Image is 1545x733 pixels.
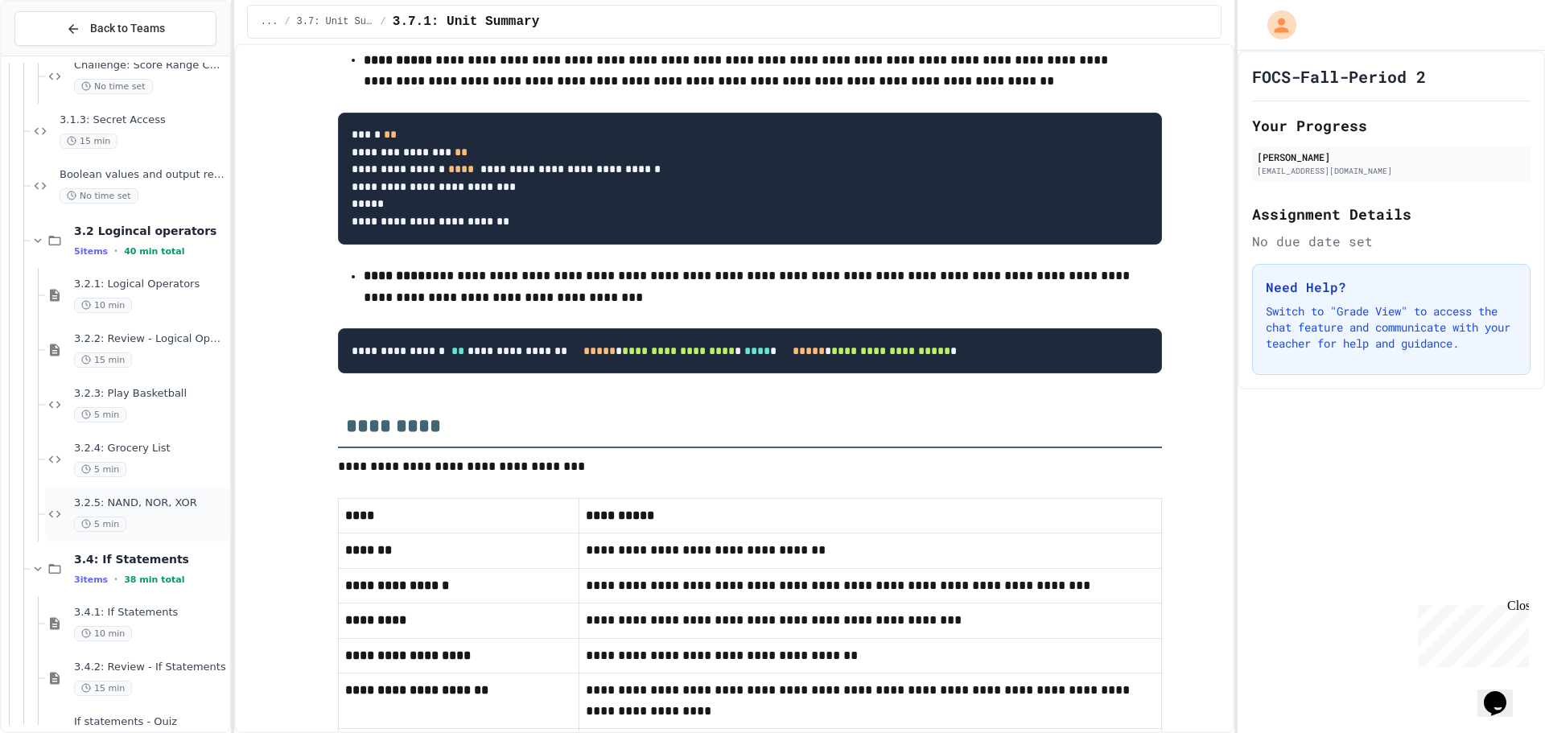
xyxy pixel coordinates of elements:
[381,15,386,28] span: /
[74,517,126,532] span: 5 min
[74,626,132,641] span: 10 min
[1266,303,1517,352] p: Switch to "Grade View" to access the chat feature and communicate with your teacher for help and ...
[114,573,117,586] span: •
[261,15,278,28] span: ...
[74,661,226,674] span: 3.4.2: Review - If Statements
[1252,203,1531,225] h2: Assignment Details
[74,681,132,696] span: 15 min
[60,168,226,182] span: Boolean values and output review
[74,332,226,346] span: 3.2.2: Review - Logical Operators
[74,387,226,401] span: 3.2.3: Play Basketball
[74,246,108,257] span: 5 items
[74,606,226,620] span: 3.4.1: If Statements
[60,113,226,127] span: 3.1.3: Secret Access
[1252,114,1531,137] h2: Your Progress
[74,496,226,510] span: 3.2.5: NAND, NOR, XOR
[1411,599,1529,667] iframe: chat widget
[74,79,153,94] span: No time set
[60,134,117,149] span: 15 min
[1477,669,1529,717] iframe: chat widget
[74,59,226,72] span: Challenge: Score Range Checker
[6,6,111,102] div: Chat with us now!Close
[1252,65,1426,88] h1: FOCS-Fall-Period 2
[74,407,126,422] span: 5 min
[124,246,184,257] span: 40 min total
[74,278,226,291] span: 3.2.1: Logical Operators
[74,352,132,368] span: 15 min
[1257,150,1526,164] div: [PERSON_NAME]
[74,224,226,238] span: 3.2 Logincal operators
[114,245,117,257] span: •
[90,20,165,37] span: Back to Teams
[297,15,374,28] span: 3.7: Unit Summary
[74,442,226,455] span: 3.2.4: Grocery List
[393,12,539,31] span: 3.7.1: Unit Summary
[14,11,216,46] button: Back to Teams
[74,552,226,566] span: 3.4: If Statements
[60,188,138,204] span: No time set
[1266,278,1517,297] h3: Need Help?
[284,15,290,28] span: /
[124,574,184,585] span: 38 min total
[1252,232,1531,251] div: No due date set
[74,715,226,729] span: If statements - Quiz
[74,462,126,477] span: 5 min
[1257,165,1526,177] div: [EMAIL_ADDRESS][DOMAIN_NAME]
[74,574,108,585] span: 3 items
[1250,6,1300,43] div: My Account
[74,298,132,313] span: 10 min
